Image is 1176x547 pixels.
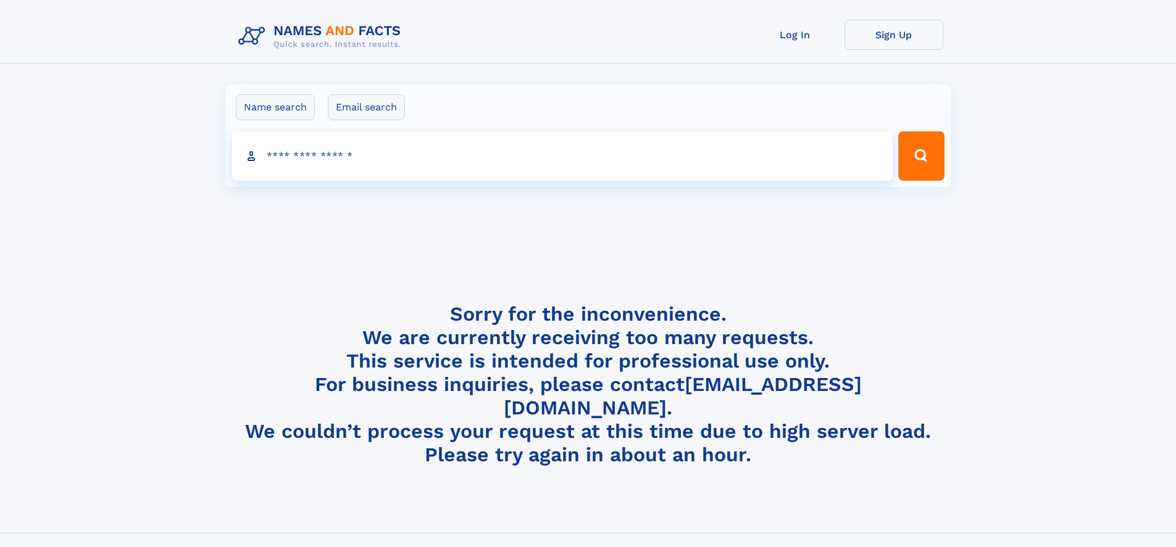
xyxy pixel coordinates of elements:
[844,20,943,50] a: Sign Up
[232,131,893,181] input: search input
[233,20,411,53] img: Logo Names and Facts
[233,302,943,467] h4: Sorry for the inconvenience. We are currently receiving too many requests. This service is intend...
[504,372,862,419] a: [EMAIL_ADDRESS][DOMAIN_NAME]
[898,131,944,181] button: Search Button
[746,20,844,50] a: Log In
[328,94,405,120] label: Email search
[236,94,315,120] label: Name search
